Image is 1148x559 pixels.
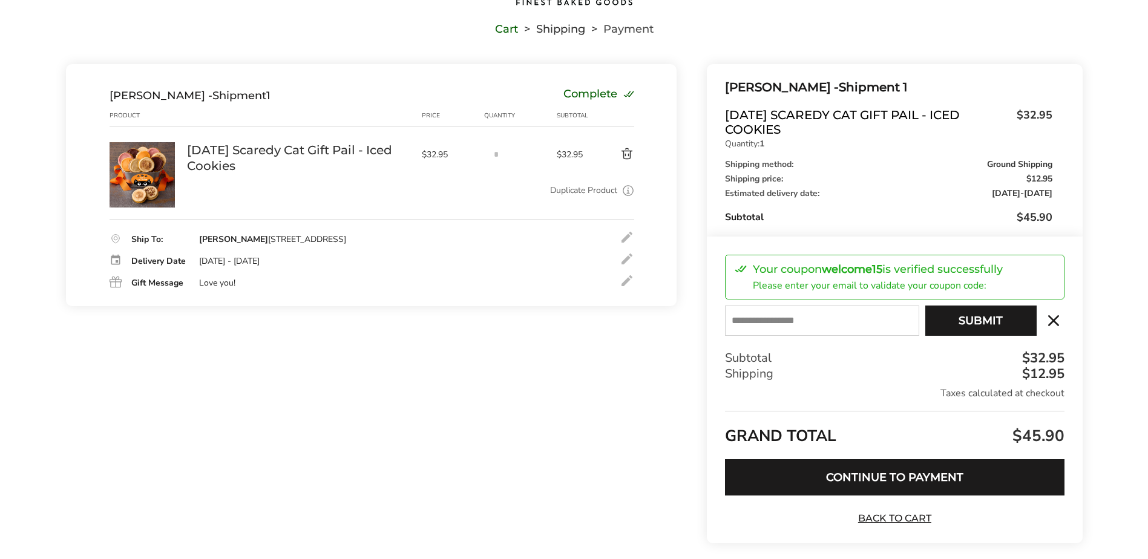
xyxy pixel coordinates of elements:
[725,366,1064,382] div: Shipping
[822,263,882,276] strong: welcome15
[1017,210,1052,224] span: $45.90
[199,234,346,245] div: [STREET_ADDRESS]
[725,189,1052,198] div: Estimated delivery date:
[1009,425,1064,446] span: $45.90
[925,306,1037,336] button: Submit
[187,142,410,174] a: [DATE] Scaredy Cat Gift Pail - Iced Cookies
[992,189,1052,198] span: -
[725,459,1064,495] button: Continue to Payment
[1019,367,1064,381] div: $12.95
[563,89,634,102] div: Complete
[131,235,187,244] div: Ship To:
[725,77,1052,97] div: Shipment 1
[725,175,1052,183] div: Shipping price:
[1011,108,1052,134] span: $32.95
[725,140,1052,148] p: Quantity:
[1026,175,1052,183] span: $12.95
[557,149,592,160] span: $32.95
[592,147,634,162] button: Delete product
[852,512,937,525] a: Back to Cart
[1024,188,1052,199] span: [DATE]
[557,111,592,120] div: Subtotal
[725,108,1010,137] span: [DATE] Scaredy Cat Gift Pail - Iced Cookies
[725,160,1052,169] div: Shipping method:
[1019,351,1064,365] div: $32.95
[110,142,175,208] img: Halloween Scaredy Cat Gift Pail - Iced Cookies
[110,142,175,153] a: Halloween Scaredy Cat Gift Pail - Iced Cookies
[422,111,485,120] div: Price
[603,25,654,33] span: Payment
[725,108,1052,137] a: [DATE] Scaredy Cat Gift Pail - Iced Cookies$32.95
[725,306,919,336] input: E-mail
[725,387,1064,400] div: Taxes calculated at checkout
[484,142,508,166] input: Quantity input
[484,111,557,120] div: Quantity
[110,89,271,102] div: Shipment
[495,25,518,33] a: Cart
[725,210,1052,224] div: Subtotal
[266,89,271,102] span: 1
[987,160,1052,169] span: Ground Shipping
[422,149,479,160] span: $32.95
[992,188,1020,199] span: [DATE]
[199,256,260,267] div: [DATE] - [DATE]
[759,138,764,149] strong: 1
[753,264,1003,275] p: Your coupon is verified successfully
[199,278,235,289] div: Love you!
[725,350,1064,366] div: Subtotal
[110,111,187,120] div: Product
[725,411,1064,450] div: GRAND TOTAL
[110,89,212,102] span: [PERSON_NAME] -
[131,279,187,287] div: Gift Message
[518,25,585,33] li: Shipping
[753,281,986,290] p: Please enter your email to validate your coupon code:
[131,257,187,266] div: Delivery Date
[725,80,839,94] span: [PERSON_NAME] -
[199,234,268,245] strong: [PERSON_NAME]
[550,184,617,197] a: Duplicate Product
